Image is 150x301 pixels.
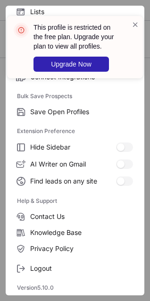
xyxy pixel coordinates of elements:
[6,156,144,173] label: AI Writer on Gmail
[30,160,116,168] span: AI Writer on Gmail
[33,57,109,72] button: Upgrade Now
[30,143,116,151] span: Hide Sidebar
[33,23,120,51] header: This profile is restricted on the free plan. Upgrade your plan to view all profiles.
[51,60,92,68] span: Upgrade Now
[6,173,144,190] label: Find leads on any site
[17,193,133,209] label: Help & Support
[17,89,133,104] label: Bulk Save Prospects
[6,209,144,225] label: Contact Us
[6,241,144,257] label: Privacy Policy
[6,225,144,241] label: Knowledge Base
[6,260,144,276] label: Logout
[30,264,133,273] span: Logout
[30,177,116,185] span: Find leads on any site
[17,124,133,139] label: Extension Preference
[6,104,144,120] label: Save Open Profiles
[6,139,144,156] label: Hide Sidebar
[14,23,29,38] img: error
[30,244,133,253] span: Privacy Policy
[30,212,133,221] span: Contact Us
[30,108,133,116] span: Save Open Profiles
[6,280,144,295] div: Version 5.10.0
[30,228,133,237] span: Knowledge Base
